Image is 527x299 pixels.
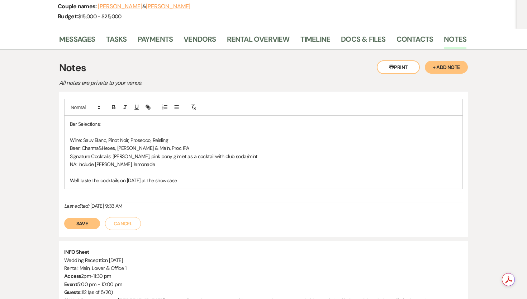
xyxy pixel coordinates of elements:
i: Last edited: [64,203,89,209]
h3: Notes [59,60,468,75]
a: Messages [59,33,95,49]
p: We'll taste the cocktails on [DATE] at the showcase [70,176,457,184]
button: + Add Note [425,61,468,74]
strong: Event [64,281,77,287]
div: [DATE] 9:33 AM [64,202,463,210]
p: Wedding Recepttion [DATE] [64,256,463,264]
button: [PERSON_NAME] [98,4,142,9]
span: Budget: [58,13,78,20]
a: Rental Overview [227,33,290,49]
a: Contacts [397,33,433,49]
p: Beer: Charms&Hexes, [PERSON_NAME] & Main, Proc IPA [70,144,457,152]
a: Payments [138,33,173,49]
p: Rental: Main, Lower & Office 1 [64,264,463,272]
p: 5:00 pm - 10:00 pm [64,280,463,288]
a: Vendors [184,33,216,49]
strong: Guests: [64,289,81,295]
a: Timeline [300,33,331,49]
strong: Access [64,273,81,279]
a: Docs & Files [341,33,385,49]
p: 2pm-11:30 pm [64,272,463,280]
strong: INFO Sheet [64,249,89,255]
button: [PERSON_NAME] [146,4,190,9]
p: Signature Cocktails: [PERSON_NAME], pink pony gimlet as a cocktail with club soda/mint [70,152,457,160]
button: Print [377,60,420,74]
button: Cancel [105,217,141,230]
a: Notes [444,33,466,49]
span: $15,000 - $25,000 [78,13,122,20]
span: Couple names: [58,3,98,10]
p: Bar Selections: [70,120,457,128]
span: & [98,3,190,10]
a: Tasks [106,33,127,49]
p: NA: Include [PERSON_NAME], lemonade [70,160,457,168]
p: Wine: Sauv Blanc, Pinot Noir, Prosecco, Reisling [70,136,457,144]
p: All notes are private to your venue. [59,78,310,88]
button: Save [64,218,100,229]
p: 112 (as of 5/20) [64,288,463,296]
